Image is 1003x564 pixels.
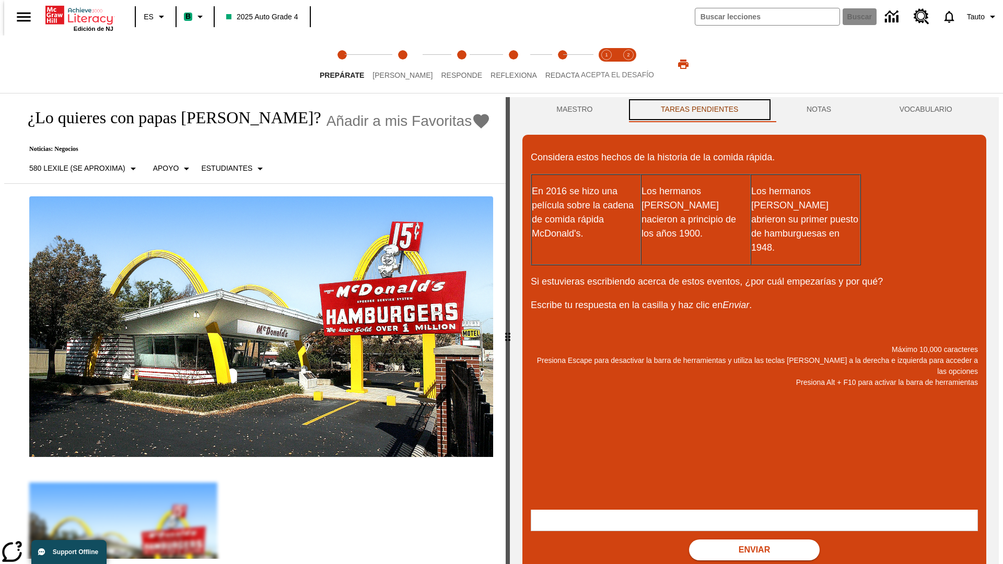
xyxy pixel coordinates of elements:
[613,36,644,93] button: Acepta el desafío contesta step 2 of 2
[581,70,654,79] span: ACEPTA EL DESAFÍO
[45,4,113,32] div: Portada
[185,10,191,23] span: B
[773,97,866,122] button: NOTAS
[531,377,978,388] p: Presiona Alt + F10 para activar la barra de herramientas
[531,275,978,289] p: Si estuvieras escribiendo acerca de estos eventos, ¿por cuál empezarías y por qué?
[751,184,860,255] p: Los hermanos [PERSON_NAME] abrieron su primer puesto de hamburguesas en 1948.
[311,36,372,93] button: Prepárate step 1 of 5
[441,71,482,79] span: Responde
[506,97,510,564] div: Pulsa la tecla de intro o la barra espaciadora y luego presiona las flechas de derecha e izquierd...
[522,97,627,122] button: Maestro
[642,184,750,241] p: Los hermanos [PERSON_NAME] nacieron a principio de los años 1900.
[879,3,907,31] a: Centro de información
[531,150,978,164] p: Considera estos hechos de la historia de la comida rápida.
[545,71,580,79] span: Redacta
[967,11,985,22] span: Tauto
[8,2,39,32] button: Abrir el menú lateral
[627,97,773,122] button: TAREAS PENDIENTES
[4,8,153,18] body: Máximo 10,000 caracteres Presiona Escape para desactivar la barra de herramientas y utiliza las t...
[627,52,629,57] text: 2
[25,159,144,178] button: Seleccione Lexile, 580 Lexile (Se aproxima)
[326,113,472,130] span: Añadir a mis Favoritas
[482,36,545,93] button: Reflexiona step 4 of 5
[320,71,364,79] span: Prepárate
[722,300,749,310] em: Enviar
[29,163,125,174] p: 580 Lexile (Se aproxima)
[17,108,321,127] h1: ¿Lo quieres con papas [PERSON_NAME]?
[201,163,252,174] p: Estudiantes
[144,11,154,22] span: ES
[139,7,172,26] button: Lenguaje: ES, Selecciona un idioma
[226,11,298,22] span: 2025 Auto Grade 4
[865,97,986,122] button: VOCABULARIO
[591,36,622,93] button: Acepta el desafío lee step 1 of 2
[149,159,197,178] button: Tipo de apoyo, Apoyo
[510,97,999,564] div: activity
[667,55,700,74] button: Imprimir
[907,3,936,31] a: Centro de recursos, Se abrirá en una pestaña nueva.
[689,539,820,560] button: Enviar
[532,184,640,241] p: En 2016 se hizo una película sobre la cadena de comida rápida McDonald's.
[605,52,608,57] text: 1
[491,71,537,79] span: Reflexiona
[531,355,978,377] p: Presiona Escape para desactivar la barra de herramientas y utiliza las teclas [PERSON_NAME] a la ...
[537,36,588,93] button: Redacta step 5 of 5
[936,3,963,30] a: Notificaciones
[180,7,211,26] button: Boost El color de la clase es verde menta. Cambiar el color de la clase.
[29,196,493,457] img: Uno de los primeros locales de McDonald's, con el icónico letrero rojo y los arcos amarillos.
[17,145,491,153] p: Noticias: Negocios
[522,97,986,122] div: Instructional Panel Tabs
[433,36,491,93] button: Responde step 3 of 5
[364,36,441,93] button: Lee step 2 of 5
[372,71,433,79] span: [PERSON_NAME]
[326,112,491,130] button: Añadir a mis Favoritas - ¿Lo quieres con papas fritas?
[963,7,1003,26] button: Perfil/Configuración
[695,8,839,25] input: Buscar campo
[4,97,506,559] div: reading
[53,548,98,556] span: Support Offline
[74,26,113,32] span: Edición de NJ
[31,540,107,564] button: Support Offline
[531,344,978,355] p: Máximo 10,000 caracteres
[197,159,271,178] button: Seleccionar estudiante
[531,298,978,312] p: Escribe tu respuesta en la casilla y haz clic en .
[153,163,179,174] p: Apoyo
